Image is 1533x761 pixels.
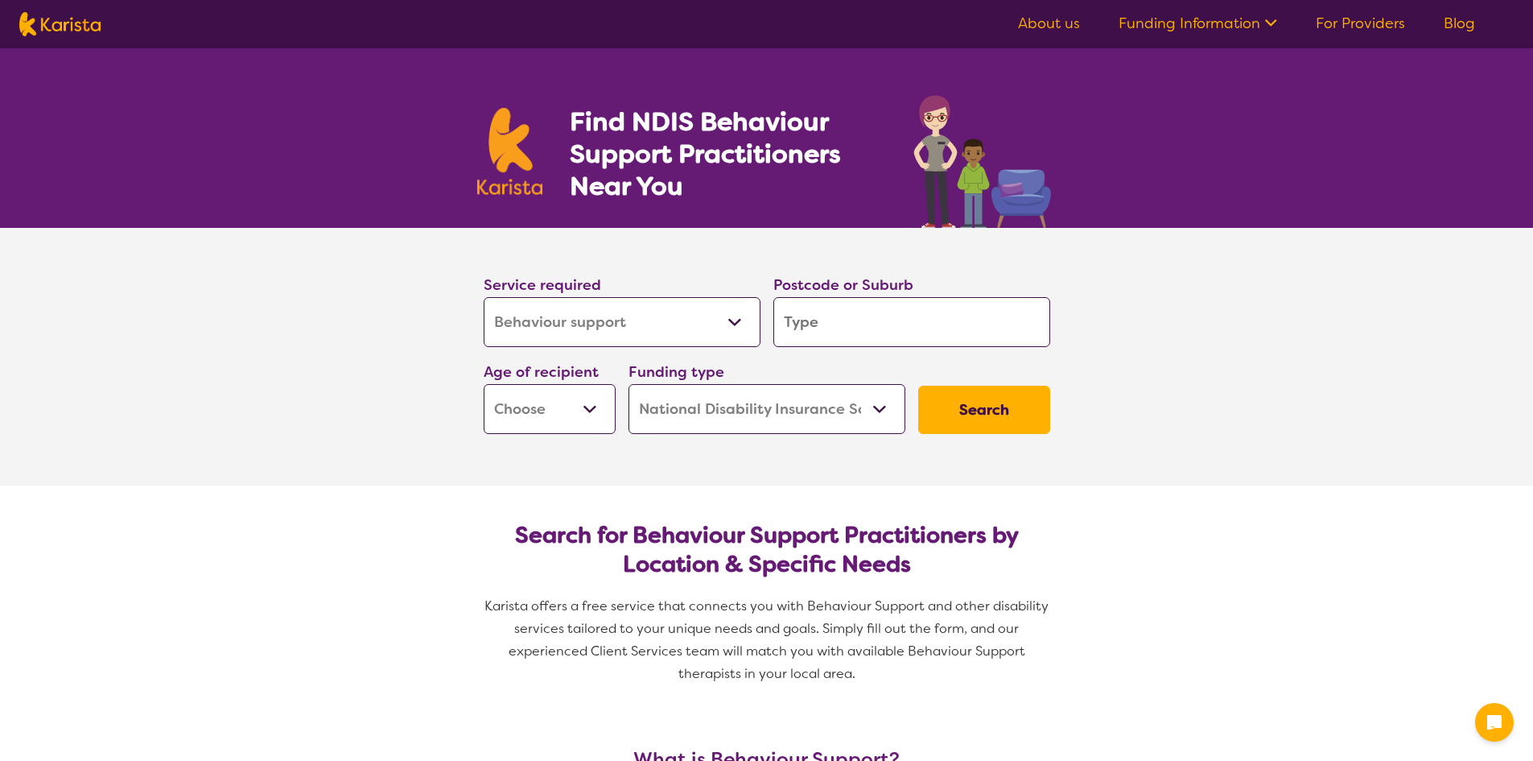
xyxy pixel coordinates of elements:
a: About us [1018,14,1080,33]
input: Type [773,297,1050,347]
label: Age of recipient [484,362,599,382]
a: For Providers [1316,14,1405,33]
a: Funding Information [1119,14,1277,33]
a: Blog [1444,14,1475,33]
img: Karista logo [19,12,101,36]
label: Postcode or Suburb [773,275,913,295]
h2: Search for Behaviour Support Practitioners by Location & Specific Needs [497,521,1037,579]
h1: Find NDIS Behaviour Support Practitioners Near You [570,105,881,202]
img: Karista logo [477,108,543,195]
label: Service required [484,275,601,295]
label: Funding type [628,362,724,382]
p: Karista offers a free service that connects you with Behaviour Support and other disability servi... [477,595,1057,685]
img: behaviour-support [909,87,1057,228]
button: Search [918,386,1050,434]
